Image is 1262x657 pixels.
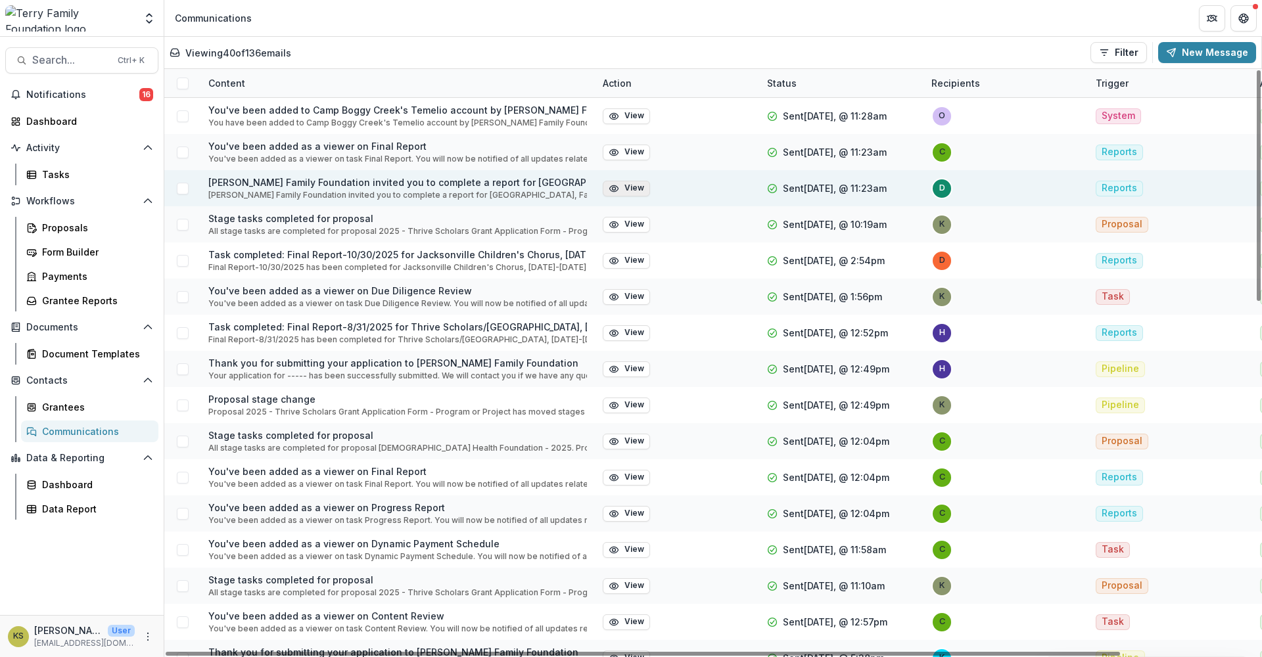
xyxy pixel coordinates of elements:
[783,434,889,448] p: Sent [DATE], @ 12:04pm
[42,424,148,438] div: Communications
[208,139,587,153] p: You've been added as a viewer on Final Report
[1102,580,1142,591] span: Proposal
[208,478,587,490] p: You've been added as a viewer on task Final Report. You will now be notified of all updates relat...
[21,420,158,442] a: Communications
[603,108,650,124] button: View
[1102,255,1137,266] span: Reports
[939,509,945,518] div: cnieves@theterryfoundation.org
[783,507,889,520] p: Sent [DATE], @ 12:04pm
[1088,76,1136,90] div: Trigger
[783,615,887,629] p: Sent [DATE], @ 12:57pm
[200,76,253,90] div: Content
[603,470,650,486] button: View
[1102,508,1137,519] span: Reports
[208,175,587,189] p: [PERSON_NAME] Family Foundation invited you to complete a report for [GEOGRAPHIC_DATA], Family We...
[1102,436,1142,447] span: Proposal
[939,256,945,265] div: ddailey@jaxchildrenschorus.org
[603,614,650,630] button: View
[208,609,587,623] p: You've been added as a viewer on Content Review
[208,551,587,562] p: You've been added as a viewer on task Dynamic Payment Schedule. You will now be notified of all u...
[42,168,148,181] div: Tasks
[783,398,889,412] p: Sent [DATE], @ 12:49pm
[185,46,291,60] p: Viewing 40 of 136 emails
[42,269,148,283] div: Payments
[1090,42,1147,63] button: Filter
[783,290,882,304] p: Sent [DATE], @ 1:56pm
[939,581,945,590] div: kshaw@theterryfoundation.org
[200,69,595,97] div: Content
[603,145,650,160] button: View
[595,69,759,97] div: Action
[1102,110,1135,122] span: System
[783,145,887,159] p: Sent [DATE], @ 11:23am
[5,447,158,468] button: Open Data & Reporting
[1102,472,1137,483] span: Reports
[939,473,945,482] div: cnieves@theterryfoundation.org
[603,397,650,413] button: View
[208,537,587,551] p: You've been added as a viewer on Dynamic Payment Schedule
[170,9,257,28] nav: breadcrumb
[939,401,945,409] div: kshaw@theterryfoundation.org
[783,217,887,231] p: Sent [DATE], @ 10:19am
[26,196,137,207] span: Workflows
[939,292,945,301] div: kshaw@theterryfoundation.org
[603,542,650,558] button: View
[208,514,587,526] p: You've been added as a viewer on task Progress Report. You will now be notified of all updates re...
[32,54,110,66] span: Search...
[1102,616,1124,627] span: Task
[923,69,1088,97] div: Recipients
[208,428,587,442] p: Stage tasks completed for proposal
[783,470,889,484] p: Sent [DATE], @ 12:04pm
[26,89,139,101] span: Notifications
[21,396,158,418] a: Grantees
[603,506,650,522] button: View
[208,212,587,225] p: Stage tasks completed for proposal
[939,184,945,193] div: djurman@campboggycreek.org
[42,478,148,491] div: Dashboard
[1230,5,1257,32] button: Get Help
[208,587,587,599] p: All stage tasks are completed for proposal 2025 - Thrive Scholars Grant Application Form - Progra...
[208,189,587,201] p: [PERSON_NAME] Family Foundation invited you to complete a report for [GEOGRAPHIC_DATA], Family We...
[939,437,945,445] div: cnieves@theterryfoundation.org
[939,112,945,120] div: osmith@campboggycreek.org
[595,76,640,90] div: Action
[208,248,587,261] p: Task completed: Final Report-10/30/2025 for Jacksonville Children's Chorus, [DATE]-[DATE] Program...
[21,265,158,287] a: Payments
[208,464,587,478] p: You've been added as a viewer on Final Report
[783,109,887,123] p: Sent [DATE], @ 11:28am
[208,573,587,587] p: Stage tasks completed for proposal
[42,347,148,361] div: Document Templates
[34,637,135,649] p: [EMAIL_ADDRESS][DOMAIN_NAME]
[208,370,587,382] p: Your application for ----- has been successfully submitted. We will contact you if we have any qu...
[42,245,148,259] div: Form Builder
[21,474,158,495] a: Dashboard
[21,343,158,365] a: Document Templates
[1102,219,1142,230] span: Proposal
[1088,69,1252,97] div: Trigger
[1102,183,1137,194] span: Reports
[603,578,650,594] button: View
[1102,363,1139,374] span: Pipeline
[208,225,587,237] p: All stage tasks are completed for proposal 2025 - Thrive Scholars Grant Application Form - Progra...
[21,498,158,520] a: Data Report
[115,53,147,68] div: Ctrl + K
[208,501,587,514] p: You've been added as a viewer on Progress Report
[1102,147,1137,158] span: Reports
[939,618,945,626] div: cnieves@theterryfoundation.org
[759,69,923,97] div: Status
[5,317,158,338] button: Open Documents
[1158,42,1256,63] button: New Message
[34,623,103,637] p: [PERSON_NAME]
[939,545,945,554] div: cnieves@theterryfoundation.org
[939,328,945,337] div: hoberholtzer@thrivescholars.org
[783,326,888,340] p: Sent [DATE], @ 12:52pm
[208,117,587,129] p: You have been added to Camp Boggy Creek's Temelio account by [PERSON_NAME] Family Foundation . Co...
[603,289,650,305] button: View
[42,221,148,235] div: Proposals
[783,254,885,267] p: Sent [DATE], @ 2:54pm
[208,392,585,406] p: Proposal stage change
[5,370,158,391] button: Open Contacts
[42,294,148,307] div: Grantee Reports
